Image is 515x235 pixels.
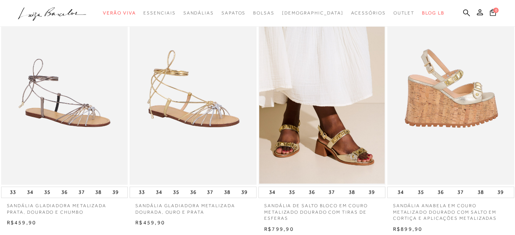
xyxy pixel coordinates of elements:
[221,10,245,16] span: Sapatos
[183,10,214,16] span: Sandálias
[287,187,297,198] button: 35
[326,187,337,198] button: 37
[110,187,121,198] button: 39
[221,6,245,20] a: noSubCategoriesText
[493,8,499,13] span: 0
[8,187,18,198] button: 33
[25,187,35,198] button: 34
[7,219,37,225] span: R$459,90
[351,10,386,16] span: Acessórios
[258,198,385,222] a: SANDÁLIA DE SALTO BLOCO EM COURO METALIZADO DOURADO COM TIRAS DE ESFERAS
[239,187,250,198] button: 39
[143,6,175,20] a: noSubCategoriesText
[267,187,278,198] button: 34
[171,187,181,198] button: 35
[135,219,165,225] span: R$459,90
[282,6,343,20] a: noSubCategoriesText
[222,187,233,198] button: 38
[136,187,147,198] button: 33
[306,187,317,198] button: 36
[488,8,498,19] button: 0
[366,187,377,198] button: 39
[282,10,343,16] span: [DEMOGRAPHIC_DATA]
[205,187,215,198] button: 37
[130,198,257,216] a: SANDÁLIA GLADIADORA METALIZADA DOURADA, OURO E PRATA
[393,6,415,20] a: noSubCategoriesText
[103,6,136,20] a: noSubCategoriesText
[387,198,514,222] a: SANDÁLIA ANABELA EM COURO METALIZADO DOURADO COM SALTO EM CORTIÇA E APLICAÇÕES METALIZADAS
[422,6,444,20] a: BLOG LB
[1,198,128,216] a: SANDÁLIA GLADIADORA METALIZADA PRATA, DOURADO E CHUMBO
[393,226,423,232] span: R$899,90
[455,187,466,198] button: 37
[253,10,274,16] span: Bolsas
[347,187,357,198] button: 38
[93,187,104,198] button: 38
[143,10,175,16] span: Essenciais
[188,187,199,198] button: 36
[435,187,446,198] button: 36
[422,10,444,16] span: BLOG LB
[475,187,486,198] button: 38
[103,10,136,16] span: Verão Viva
[253,6,274,20] a: noSubCategoriesText
[495,187,506,198] button: 39
[183,6,214,20] a: noSubCategoriesText
[59,187,70,198] button: 36
[264,226,294,232] span: R$799,90
[416,187,426,198] button: 35
[42,187,53,198] button: 35
[154,187,164,198] button: 34
[351,6,386,20] a: noSubCategoriesText
[76,187,87,198] button: 37
[393,10,415,16] span: Outlet
[395,187,406,198] button: 34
